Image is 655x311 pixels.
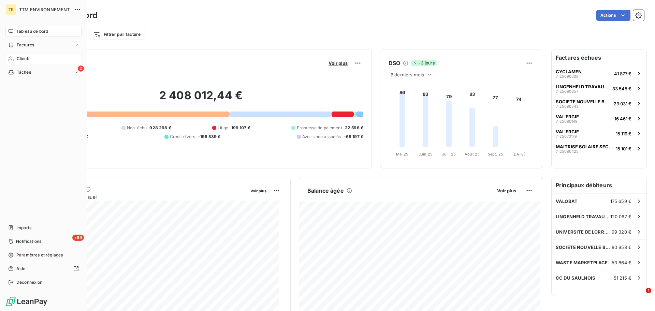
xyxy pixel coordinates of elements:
button: Voir plus [326,60,350,66]
span: -68 197 € [344,134,363,140]
span: 175 659 € [610,198,631,204]
span: Non-échu [127,125,147,131]
span: 7-25070179 [556,134,577,138]
span: Voir plus [250,189,266,193]
span: Voir plus [329,60,348,66]
tspan: Mai 25 [396,152,409,157]
span: SOCIETE NOUVELLE BEHEM SNB [556,245,612,250]
tspan: Juin 25 [419,152,433,157]
button: Voir plus [248,188,268,194]
span: WASTE MARKETPLACE [556,260,608,265]
span: -3 jours [411,60,436,66]
span: Clients [17,56,30,62]
h6: Balance âgée [307,187,344,195]
span: 7-25080543 [556,104,579,108]
span: 99 320 € [612,229,631,235]
span: +99 [72,235,84,241]
button: VAL'ERGIE7-2507017915 119 € [552,126,646,141]
button: CYCLAMEN7-2509030841 877 € [552,66,646,81]
span: 120 067 € [610,214,631,219]
span: 15 101 € [616,146,631,151]
span: MAITRISE SOLAIRE SECURITE - EMBELLITOIT [556,144,613,149]
span: 2 [78,65,84,72]
span: 15 119 € [616,131,631,136]
span: 16 461 € [614,116,631,121]
span: Déconnexion [16,279,43,285]
span: VAL'ERGIE [556,114,579,119]
span: 41 877 € [614,71,631,76]
tspan: Juil. 25 [442,152,456,157]
span: Crédit divers [170,134,195,140]
span: Litige [218,125,229,131]
span: 7-25080425 [556,149,579,153]
span: 199 107 € [231,125,250,131]
h2: 2 408 012,44 € [39,89,363,109]
span: CYCLAMEN [556,69,582,74]
button: SOCIETE NOUVELLE BEHEM SNB7-2508054323 031 € [552,96,646,111]
button: Filtrer par facture [89,29,145,40]
span: Promesse de paiement [297,125,342,131]
h6: Factures échues [552,49,646,66]
span: VAL'ERGIE [556,129,579,134]
span: UNIVERSITE DE LORRAINE [556,229,612,235]
span: Aide [16,266,26,272]
span: TTM ENVIRONNEMENT [19,7,70,12]
a: Aide [5,263,82,274]
span: Tableau de bord [16,28,48,34]
tspan: Août 25 [465,152,480,157]
h6: DSO [389,59,400,67]
tspan: [DATE] [512,152,525,157]
span: 7-25080149 [556,119,578,123]
span: LINGENHELD TRAVAUX SPECIAUX [556,84,610,89]
span: 33 545 € [612,86,631,91]
span: -199 539 € [198,134,221,140]
span: CC DU SAULNOIS [556,275,595,281]
span: 22 596 € [345,125,363,131]
span: VALOBAT [556,198,578,204]
span: 6 derniers mois [391,72,424,77]
span: Chiffre d'affaires mensuel [39,193,246,201]
span: Paramètres et réglages [16,252,63,258]
span: Notifications [16,238,41,245]
tspan: Sept. 25 [488,152,503,157]
span: 7-25090308 [556,74,579,78]
button: LINGENHELD TRAVAUX SPECIAUX7-2508065733 545 € [552,81,646,96]
span: SOCIETE NOUVELLE BEHEM SNB [556,99,611,104]
span: Avoirs non associés [302,134,341,140]
span: Tâches [17,69,31,75]
span: 928 298 € [149,125,171,131]
span: LINGENHELD TRAVAUX SPECIAUX [556,214,610,219]
span: 7-25080657 [556,89,578,93]
span: 53 864 € [612,260,631,265]
span: Voir plus [497,188,516,193]
button: VAL'ERGIE7-2508014916 461 € [552,111,646,126]
h6: Principaux débiteurs [552,177,646,193]
span: 1 [646,288,651,293]
iframe: Intercom live chat [632,288,648,304]
span: 51 215 € [614,275,631,281]
button: Actions [596,10,630,21]
button: Voir plus [495,188,518,194]
button: MAITRISE SOLAIRE SECURITE - EMBELLITOIT7-2508042515 101 € [552,141,646,156]
span: Imports [16,225,31,231]
div: TE [5,4,16,15]
span: Factures [17,42,34,48]
span: 23 031 € [614,101,631,106]
img: Logo LeanPay [5,296,48,307]
span: 80 958 € [612,245,631,250]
